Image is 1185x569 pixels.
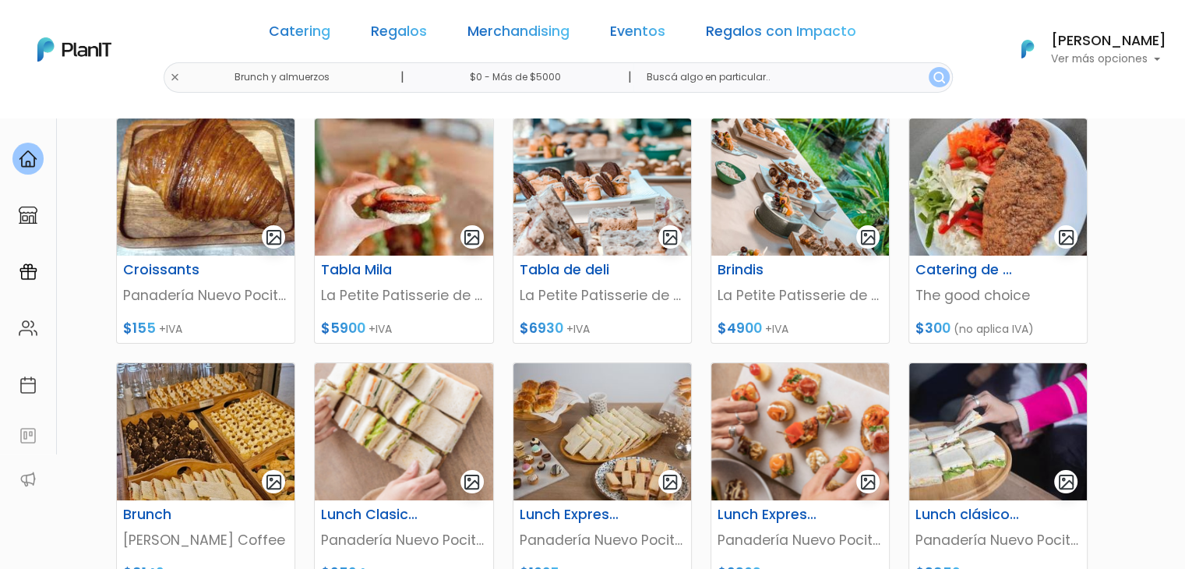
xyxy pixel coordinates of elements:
[915,285,1081,306] p: The good choice
[906,262,1029,278] h6: Catering de milanesas
[915,319,950,338] span: $300
[513,118,691,256] img: thumb_IMG_6924.jpg
[1001,29,1166,69] button: PlanIt Logo [PERSON_NAME] Ver más opciones
[117,118,294,256] img: thumb_WhatsApp_Image_2023-08-31_at_13.46.34.jpeg
[510,507,633,523] h6: Lunch Express 5 personas
[80,15,224,45] div: ¿Necesitás ayuda?
[520,285,685,306] p: La Petite Patisserie de Flor
[711,363,889,500] img: thumb_Captura_de_pantalla_2025-07-25_105508.png
[909,363,1087,500] img: thumb_WhatsApp_Image_2024-05-07_at_14.22.22__1_.jpeg
[1051,34,1166,48] h6: [PERSON_NAME]
[718,530,883,550] p: Panadería Nuevo Pocitos
[19,470,37,489] img: partners-52edf745621dab592f3b2c58e3bca9d71375a7ef29c3b500c9f145b62cc070d4.svg
[19,263,37,281] img: campaigns-02234683943229c281be62815700db0a1741e53638e28bf9629b52c665b00959.svg
[513,118,692,344] a: gallery-light Tabla de deli La Petite Patisserie de Flor $6930 +IVA
[915,530,1081,550] p: Panadería Nuevo Pocitos
[661,473,679,491] img: gallery-light
[321,285,486,306] p: La Petite Patisserie de Flor
[566,321,590,337] span: +IVA
[116,118,295,344] a: gallery-light Croissants Panadería Nuevo Pocitos $155 +IVA
[315,363,492,500] img: thumb_Captura_de_pantalla_2025-07-25_110102.png
[909,118,1087,256] img: thumb_WhatsApp_Image_2024-02-15_at_09.36.10__1_.jpeg
[170,72,180,83] img: close-6986928ebcb1d6c9903e3b54e860dbc4d054630f23adef3a32610726dff6a82b.svg
[321,530,486,550] p: Panadería Nuevo Pocitos
[1051,54,1166,65] p: Ver más opciones
[463,473,481,491] img: gallery-light
[661,228,679,246] img: gallery-light
[708,262,831,278] h6: Brindis
[708,507,831,523] h6: Lunch Express 8 personas
[19,319,37,338] img: people-662611757002400ad9ed0e3c099ab2801c6687ba6c219adb57efc949bc21e19d.svg
[1057,228,1075,246] img: gallery-light
[321,319,365,338] span: $5900
[627,68,631,87] p: |
[19,150,37,168] img: home-e721727adea9d79c4d83392d1f703f7f8bce08238fde08b1acbfd93340b81755.svg
[513,363,691,500] img: thumb_WhatsApp_Image_2024-05-07_at_13.48.22.jpeg
[312,262,435,278] h6: Tabla Mila
[400,68,404,87] p: |
[859,473,877,491] img: gallery-light
[265,228,283,246] img: gallery-light
[371,25,427,44] a: Regalos
[765,321,788,337] span: +IVA
[520,530,685,550] p: Panadería Nuevo Pocitos
[312,507,435,523] h6: Lunch Clasico para 5 personas
[711,118,890,344] a: gallery-light Brindis La Petite Patisserie de Flor $4900 +IVA
[369,321,392,337] span: +IVA
[520,319,563,338] span: $6930
[610,25,665,44] a: Eventos
[314,118,493,344] a: gallery-light Tabla Mila La Petite Patisserie de Flor $5900 +IVA
[718,285,883,306] p: La Petite Patisserie de Flor
[19,206,37,224] img: marketplace-4ceaa7011d94191e9ded77b95e3339b90024bf715f7c57f8cf31f2d8c509eaba.svg
[933,72,945,83] img: search_button-432b6d5273f82d61273b3651a40e1bd1b912527efae98b1b7a1b2c0702e16a8d.svg
[510,262,633,278] h6: Tabla de deli
[123,285,288,306] p: Panadería Nuevo Pocitos
[123,319,156,338] span: $155
[908,118,1088,344] a: gallery-light Catering de milanesas The good choice $300 (no aplica IVA)
[269,25,330,44] a: Catering
[706,25,856,44] a: Regalos con Impacto
[718,319,762,338] span: $4900
[1010,32,1045,66] img: PlanIt Logo
[37,37,111,62] img: PlanIt Logo
[633,62,952,93] input: Buscá algo en particular..
[463,228,481,246] img: gallery-light
[159,321,182,337] span: +IVA
[19,426,37,445] img: feedback-78b5a0c8f98aac82b08bfc38622c3050aee476f2c9584af64705fc4e61158814.svg
[954,321,1034,337] span: (no aplica IVA)
[265,473,283,491] img: gallery-light
[114,262,237,278] h6: Croissants
[1057,473,1075,491] img: gallery-light
[123,530,288,550] p: [PERSON_NAME] Coffee
[315,118,492,256] img: thumb_Captura_de_pantalla_2023-10-31_161823.jpg
[114,507,237,523] h6: Brunch
[467,25,570,44] a: Merchandising
[906,507,1029,523] h6: Lunch clásico 8 personas
[711,118,889,256] img: thumb_IMG_6919.jpg
[859,228,877,246] img: gallery-light
[117,363,294,500] img: thumb_0780C007-C2DD-4A45-967E-DB3DC8E5FF8A.jpeg
[19,376,37,394] img: calendar-87d922413cdce8b2cf7b7f5f62616a5cf9e4887200fb71536465627b3292af00.svg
